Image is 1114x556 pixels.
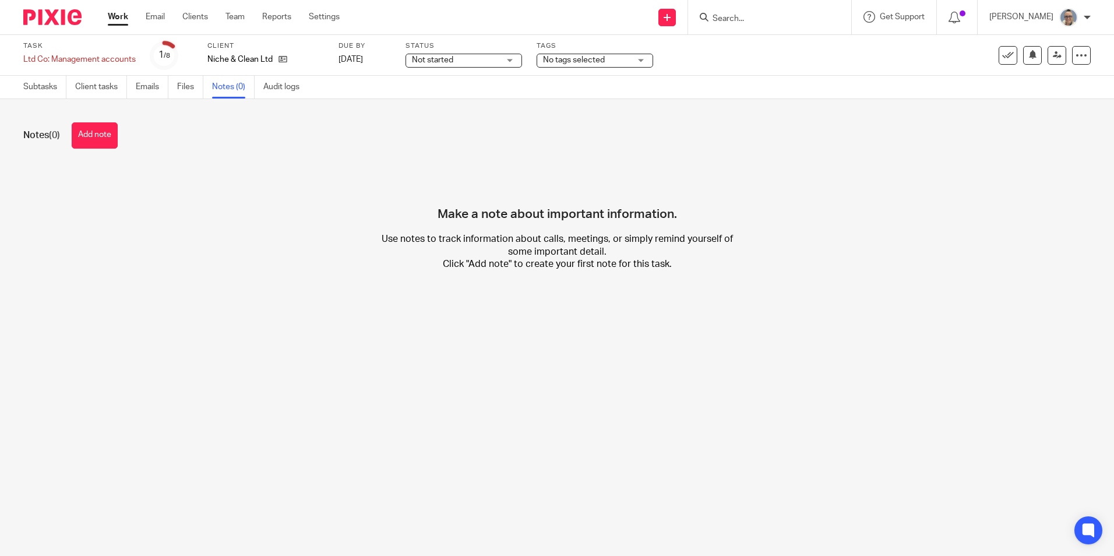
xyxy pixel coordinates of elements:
a: Work [108,11,128,23]
p: Niche & Clean Ltd [207,54,273,65]
a: Settings [309,11,340,23]
span: (0) [49,131,60,140]
span: Not started [412,56,453,64]
label: Due by [339,41,391,51]
p: [PERSON_NAME] [989,11,1053,23]
a: Client tasks [75,76,127,98]
a: Emails [136,76,168,98]
img: Pixie [23,9,82,25]
a: Notes (0) [212,76,255,98]
label: Tags [537,41,653,51]
a: Team [225,11,245,23]
span: Get Support [880,13,925,21]
span: [DATE] [339,55,363,64]
h1: Notes [23,129,60,142]
label: Status [406,41,522,51]
a: Reports [262,11,291,23]
div: 1 [158,48,170,62]
div: Ltd Co: Management accounts [23,54,136,65]
a: Audit logs [263,76,308,98]
input: Search [711,14,816,24]
a: Subtasks [23,76,66,98]
a: Email [146,11,165,23]
label: Client [207,41,324,51]
small: /8 [164,52,170,59]
button: Add note [72,122,118,149]
span: No tags selected [543,56,605,64]
a: Files [177,76,203,98]
h4: Make a note about important information. [438,166,677,222]
a: Clients [182,11,208,23]
img: Website%20Headshot.png [1059,8,1078,27]
label: Task [23,41,136,51]
p: Use notes to track information about calls, meetings, or simply remind yourself of some important... [379,233,735,270]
